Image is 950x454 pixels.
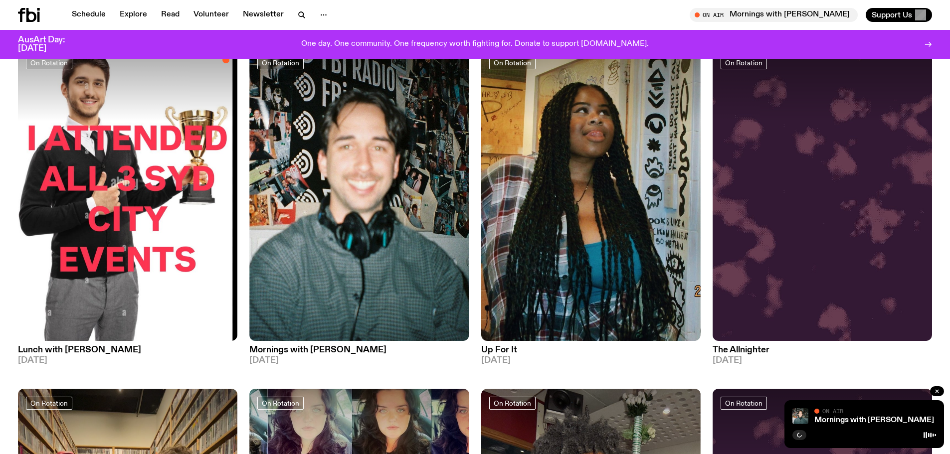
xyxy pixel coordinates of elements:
span: On Rotation [262,59,299,66]
span: On Rotation [494,400,531,407]
a: Schedule [66,8,112,22]
span: On Rotation [494,59,531,66]
span: On Rotation [30,400,68,407]
a: Lunch with [PERSON_NAME][DATE] [18,341,237,365]
a: Read [155,8,186,22]
h3: Up For It [481,346,701,354]
button: On AirMornings with [PERSON_NAME] [690,8,858,22]
a: On Rotation [26,397,72,410]
h3: The Allnighter [713,346,932,354]
a: On Rotation [721,397,767,410]
span: [DATE] [481,356,701,365]
span: On Rotation [725,400,762,407]
span: On Rotation [30,59,68,66]
a: On Rotation [26,56,72,69]
h3: AusArt Day: [DATE] [18,36,82,53]
span: [DATE] [18,356,237,365]
a: The Allnighter[DATE] [713,341,932,365]
a: Up For It[DATE] [481,341,701,365]
a: On Rotation [489,56,536,69]
a: On Rotation [489,397,536,410]
img: Radio presenter Ben Hansen sits in front of a wall of photos and an fbi radio sign. Film photo. B... [249,48,469,341]
span: On Air [822,408,843,414]
a: Volunteer [188,8,235,22]
a: Mornings with [PERSON_NAME][DATE] [249,341,469,365]
img: Radio presenter Ben Hansen sits in front of a wall of photos and an fbi radio sign. Film photo. B... [792,408,808,424]
a: On Rotation [257,56,304,69]
span: [DATE] [249,356,469,365]
a: Mornings with [PERSON_NAME] [814,416,934,424]
p: One day. One community. One frequency worth fighting for. Donate to support [DOMAIN_NAME]. [301,40,649,49]
span: Support Us [872,10,912,19]
h3: Lunch with [PERSON_NAME] [18,346,237,354]
span: On Rotation [262,400,299,407]
span: On Rotation [725,59,762,66]
a: Newsletter [237,8,290,22]
a: On Rotation [721,56,767,69]
span: [DATE] [713,356,932,365]
h3: Mornings with [PERSON_NAME] [249,346,469,354]
a: Explore [114,8,153,22]
button: Support Us [866,8,932,22]
a: On Rotation [257,397,304,410]
img: Ify - a Brown Skin girl with black braided twists, looking up to the side with her tongue stickin... [481,48,701,341]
